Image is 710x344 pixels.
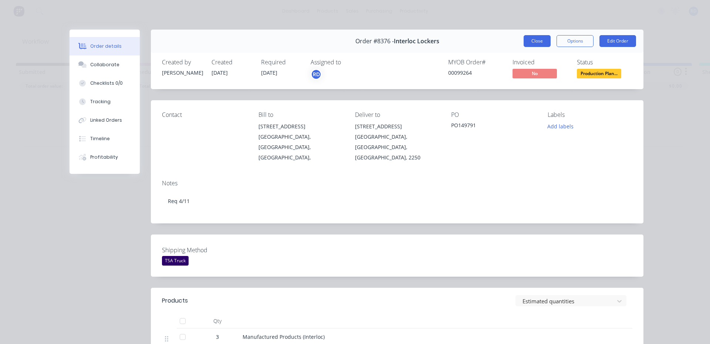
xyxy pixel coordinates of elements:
div: [STREET_ADDRESS][GEOGRAPHIC_DATA], [GEOGRAPHIC_DATA], [GEOGRAPHIC_DATA], [258,121,343,163]
div: Timeline [90,135,110,142]
button: Checklists 0/0 [70,74,140,92]
div: Notes [162,180,632,187]
button: Order details [70,37,140,55]
span: No [513,69,557,78]
div: [STREET_ADDRESS] [258,121,343,132]
button: Tracking [70,92,140,111]
div: Required [261,59,302,66]
div: Created by [162,59,203,66]
button: RD [311,69,322,80]
div: [GEOGRAPHIC_DATA], [GEOGRAPHIC_DATA], [GEOGRAPHIC_DATA], 2250 [355,132,440,163]
span: Production Plan... [577,69,621,78]
div: Qty [195,314,240,328]
div: Profitability [90,154,118,161]
div: TSA Truck [162,256,189,266]
div: MYOB Order # [448,59,504,66]
div: Status [577,59,632,66]
div: Deliver to [355,111,440,118]
div: Contact [162,111,247,118]
button: Production Plan... [577,69,621,80]
div: Order details [90,43,122,50]
button: Add labels [544,121,578,131]
button: Edit Order [599,35,636,47]
label: Shipping Method [162,246,254,254]
div: PO [451,111,536,118]
div: [GEOGRAPHIC_DATA], [GEOGRAPHIC_DATA], [GEOGRAPHIC_DATA], [258,132,343,163]
span: Interloc Lockers [394,38,439,45]
button: Linked Orders [70,111,140,129]
span: [DATE] [261,69,277,76]
div: [PERSON_NAME] [162,69,203,77]
div: Linked Orders [90,117,122,124]
div: Labels [548,111,632,118]
div: Checklists 0/0 [90,80,123,87]
span: Manufactured Products (Interloc) [243,333,325,340]
div: [STREET_ADDRESS] [355,121,440,132]
div: Created [212,59,252,66]
button: Options [557,35,594,47]
span: Order #8376 - [355,38,394,45]
div: Tracking [90,98,111,105]
button: Timeline [70,129,140,148]
div: Req 4/11 [162,190,632,212]
button: Collaborate [70,55,140,74]
button: Profitability [70,148,140,166]
span: 3 [216,333,219,341]
div: Bill to [258,111,343,118]
button: Close [524,35,551,47]
span: [DATE] [212,69,228,76]
div: Assigned to [311,59,385,66]
div: 00099264 [448,69,504,77]
div: Invoiced [513,59,568,66]
div: Products [162,296,188,305]
div: PO149791 [451,121,536,132]
div: Collaborate [90,61,119,68]
div: [STREET_ADDRESS][GEOGRAPHIC_DATA], [GEOGRAPHIC_DATA], [GEOGRAPHIC_DATA], 2250 [355,121,440,163]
